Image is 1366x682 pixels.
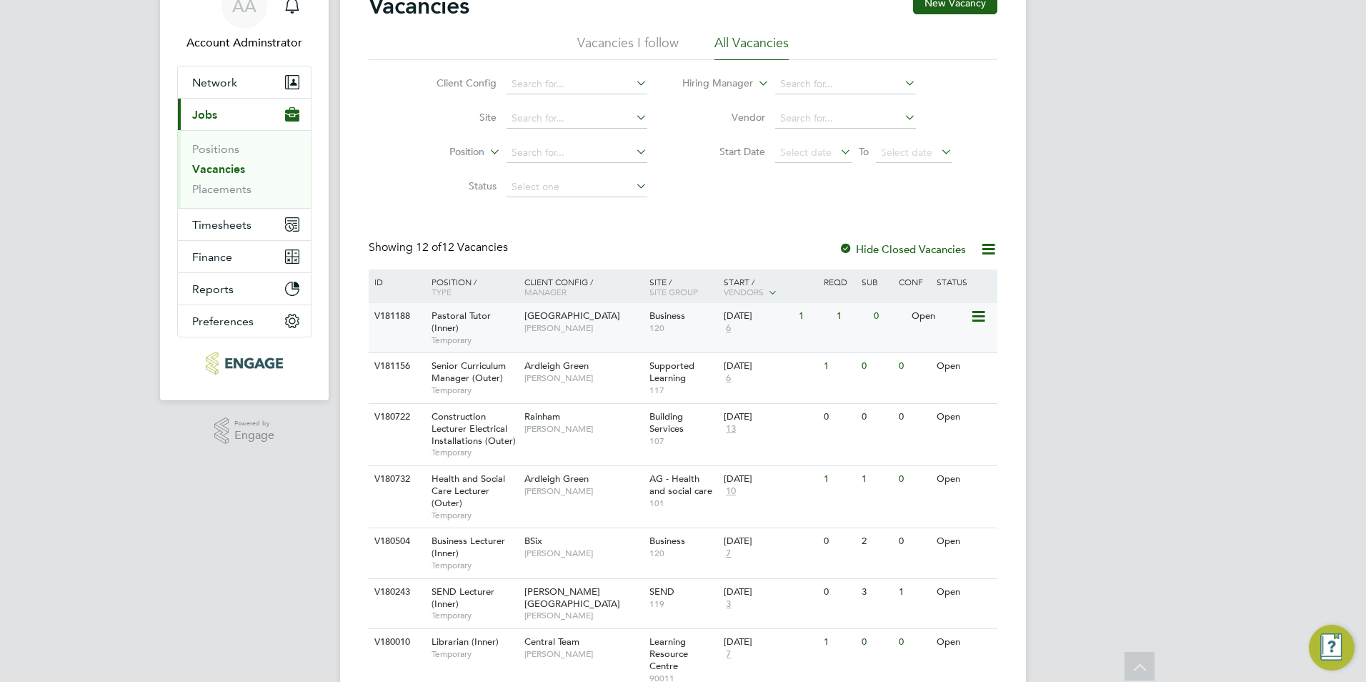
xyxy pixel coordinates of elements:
[524,485,642,497] span: [PERSON_NAME]
[432,610,517,621] span: Temporary
[371,528,421,555] div: V180504
[724,548,733,560] span: 7
[820,270,857,294] div: Reqd
[524,360,589,372] span: Ardleigh Green
[371,579,421,606] div: V180243
[192,315,254,328] span: Preferences
[858,629,895,656] div: 0
[192,76,237,89] span: Network
[178,241,311,272] button: Finance
[933,579,995,606] div: Open
[416,240,442,254] span: 12 of
[432,636,499,648] span: Librarian (Inner)
[724,586,817,598] div: [DATE]
[724,648,733,661] span: 7
[858,466,895,493] div: 1
[933,404,995,430] div: Open
[724,535,817,548] div: [DATE]
[369,240,511,255] div: Showing
[724,423,738,435] span: 13
[178,66,311,98] button: Network
[178,273,311,305] button: Reports
[524,636,579,648] span: Central Team
[724,372,733,385] span: 6
[933,528,995,555] div: Open
[206,352,282,375] img: protocol-logo-retina.png
[858,353,895,380] div: 0
[524,535,542,547] span: BSix
[649,636,688,672] span: Learning Resource Centre
[858,404,895,430] div: 0
[881,146,932,159] span: Select date
[795,303,832,330] div: 1
[178,209,311,240] button: Timesheets
[507,177,647,197] input: Select one
[178,130,311,208] div: Jobs
[724,411,817,423] div: [DATE]
[524,372,642,384] span: [PERSON_NAME]
[858,270,895,294] div: Sub
[524,585,620,610] span: [PERSON_NAME][GEOGRAPHIC_DATA]
[416,240,508,254] span: 12 Vacancies
[649,548,717,559] span: 120
[234,430,274,442] span: Engage
[524,310,620,322] span: [GEOGRAPHIC_DATA]
[577,34,679,60] li: Vacancies I follow
[895,579,932,606] div: 1
[820,579,857,606] div: 0
[649,385,717,396] span: 117
[895,404,932,430] div: 0
[683,111,765,124] label: Vendor
[371,404,421,430] div: V180722
[192,250,232,264] span: Finance
[820,404,857,430] div: 0
[432,447,517,458] span: Temporary
[507,143,647,163] input: Search for...
[895,270,932,294] div: Conf
[858,528,895,555] div: 2
[524,410,560,422] span: Rainham
[524,610,642,621] span: [PERSON_NAME]
[775,74,916,94] input: Search for...
[192,142,239,156] a: Positions
[820,353,857,380] div: 1
[371,270,421,294] div: ID
[649,473,712,497] span: AG - Health and social care
[649,410,684,435] span: Building Services
[402,145,484,159] label: Position
[649,498,717,509] span: 101
[178,99,311,130] button: Jobs
[421,270,521,304] div: Position /
[192,108,217,122] span: Jobs
[833,303,870,330] div: 1
[933,353,995,380] div: Open
[724,322,733,335] span: 6
[432,310,491,334] span: Pastoral Tutor (Inner)
[371,629,421,656] div: V180010
[414,111,497,124] label: Site
[820,528,857,555] div: 0
[524,648,642,660] span: [PERSON_NAME]
[933,270,995,294] div: Status
[839,242,966,256] label: Hide Closed Vacancies
[524,548,642,559] span: [PERSON_NAME]
[507,74,647,94] input: Search for...
[724,310,792,322] div: [DATE]
[724,598,733,611] span: 3
[683,145,765,158] label: Start Date
[649,435,717,447] span: 107
[192,218,251,232] span: Timesheets
[780,146,832,159] span: Select date
[507,109,647,129] input: Search for...
[649,310,685,322] span: Business
[178,305,311,337] button: Preferences
[649,535,685,547] span: Business
[192,282,234,296] span: Reports
[895,528,932,555] div: 0
[432,473,505,509] span: Health and Social Care Lecturer (Outer)
[895,353,932,380] div: 0
[432,335,517,346] span: Temporary
[432,585,494,610] span: SEND Lecturer (Inner)
[649,585,674,598] span: SEND
[432,286,452,297] span: Type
